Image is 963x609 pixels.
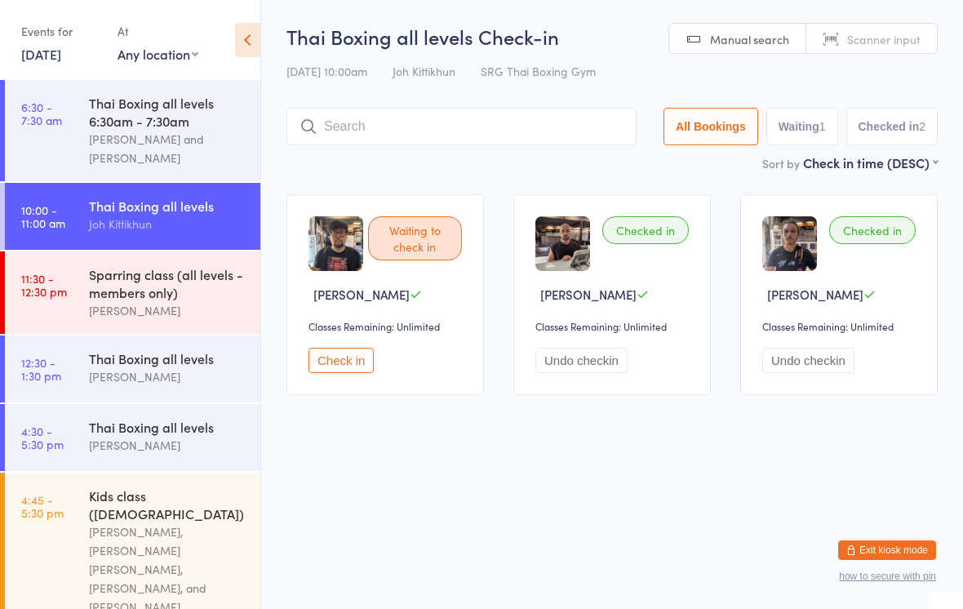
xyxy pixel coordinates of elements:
[89,487,246,522] div: Kids class ([DEMOGRAPHIC_DATA])
[21,100,62,127] time: 6:30 - 7:30 am
[21,356,61,382] time: 12:30 - 1:30 pm
[21,45,61,63] a: [DATE]
[89,418,246,436] div: Thai Boxing all levels
[803,153,938,171] div: Check in time (DESC)
[919,120,925,133] div: 2
[21,272,67,298] time: 11:30 - 12:30 pm
[89,130,246,167] div: [PERSON_NAME] and [PERSON_NAME]
[767,286,863,303] span: [PERSON_NAME]
[819,120,826,133] div: 1
[89,349,246,367] div: Thai Boxing all levels
[5,183,260,250] a: 10:00 -11:00 amThai Boxing all levelsJoh Kittikhun
[762,216,817,271] img: image1733457919.png
[89,215,246,233] div: Joh Kittikhun
[118,18,198,45] div: At
[89,436,246,455] div: [PERSON_NAME]
[308,319,467,333] div: Classes Remaining: Unlimited
[535,319,694,333] div: Classes Remaining: Unlimited
[710,31,789,47] span: Manual search
[5,80,260,181] a: 6:30 -7:30 amThai Boxing all levels 6:30am - 7:30am[PERSON_NAME] and [PERSON_NAME]
[313,286,410,303] span: [PERSON_NAME]
[89,94,246,130] div: Thai Boxing all levels 6:30am - 7:30am
[5,336,260,402] a: 12:30 -1:30 pmThai Boxing all levels[PERSON_NAME]
[535,348,628,373] button: Undo checkin
[839,571,936,582] button: how to secure with pin
[89,197,246,215] div: Thai Boxing all levels
[762,348,854,373] button: Undo checkin
[847,31,921,47] span: Scanner input
[89,367,246,386] div: [PERSON_NAME]
[5,251,260,334] a: 11:30 -12:30 pmSparring class (all levels - members only)[PERSON_NAME]
[89,265,246,301] div: Sparring class (all levels - members only)
[368,216,462,260] div: Waiting to check in
[846,108,939,145] button: Checked in2
[286,23,938,50] h2: Thai Boxing all levels Check-in
[21,425,64,451] time: 4:30 - 5:30 pm
[21,18,101,45] div: Events for
[118,45,198,63] div: Any location
[481,63,596,79] span: SRG Thai Boxing Gym
[766,108,838,145] button: Waiting1
[762,319,921,333] div: Classes Remaining: Unlimited
[89,301,246,320] div: [PERSON_NAME]
[21,493,64,519] time: 4:45 - 5:30 pm
[286,63,367,79] span: [DATE] 10:00am
[535,216,590,271] img: image1757313465.png
[286,108,637,145] input: Search
[393,63,455,79] span: Joh Kittikhun
[602,216,689,244] div: Checked in
[663,108,758,145] button: All Bookings
[308,216,363,271] img: image1759806276.png
[308,348,374,373] button: Check in
[762,155,800,171] label: Sort by
[829,216,916,244] div: Checked in
[838,540,936,560] button: Exit kiosk mode
[21,203,65,229] time: 10:00 - 11:00 am
[5,404,260,471] a: 4:30 -5:30 pmThai Boxing all levels[PERSON_NAME]
[540,286,637,303] span: [PERSON_NAME]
